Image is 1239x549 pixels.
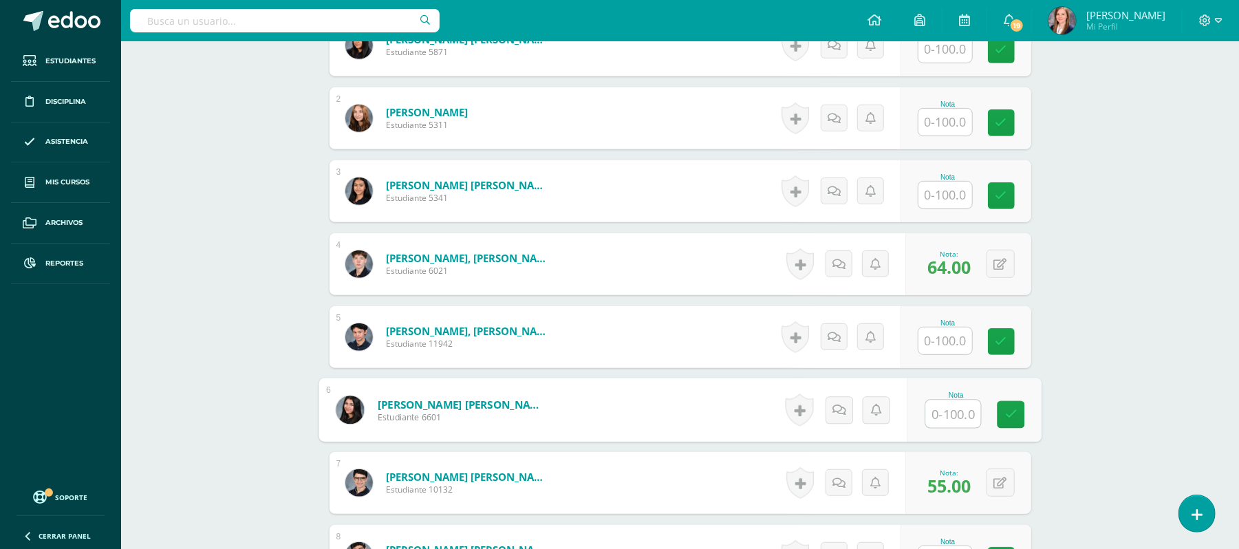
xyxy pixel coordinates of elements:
span: Mi Perfil [1086,21,1165,32]
span: Estudiante 5871 [386,46,551,58]
span: Estudiante 10132 [386,484,551,495]
img: 1afe24458646a2b429fedad0525c43a6.png [345,177,373,205]
a: Asistencia [11,122,110,163]
img: 82e80d006352b3dd3bf99183349dab3b.png [345,105,373,132]
a: [PERSON_NAME] [PERSON_NAME] [377,397,547,411]
a: [PERSON_NAME], [PERSON_NAME] [386,324,551,338]
div: Nota: [928,249,971,259]
img: 9f42ef2d4db994f1b099385704ebb78a.png [336,396,364,424]
span: 19 [1009,18,1024,33]
span: Estudiante 5341 [386,192,551,204]
span: Estudiantes [45,56,96,67]
a: Mis cursos [11,162,110,203]
span: Cerrar panel [39,531,91,541]
input: 0-100.0 [918,36,972,63]
div: Nota [918,319,978,327]
a: [PERSON_NAME] [PERSON_NAME] [386,178,551,192]
div: Nota [918,100,978,108]
input: 0-100.0 [925,400,980,428]
a: Reportes [11,244,110,284]
span: Asistencia [45,136,88,147]
input: 0-100.0 [918,109,972,136]
a: [PERSON_NAME] [PERSON_NAME] [386,470,551,484]
span: [PERSON_NAME] [1086,8,1165,22]
a: [PERSON_NAME], [PERSON_NAME] [386,251,551,265]
span: Reportes [45,258,83,269]
span: Mis cursos [45,177,89,188]
div: Nota [918,173,978,181]
a: Disciplina [11,82,110,122]
img: 0f3470e81b8c0a21a5025d3038b326c4.png [345,32,373,59]
span: Disciplina [45,96,86,107]
div: Nota [925,391,987,399]
span: Estudiante 11942 [386,338,551,349]
a: Estudiantes [11,41,110,82]
span: Estudiante 5311 [386,119,468,131]
span: Estudiante 6021 [386,265,551,277]
a: [PERSON_NAME] [386,105,468,119]
span: Soporte [56,493,88,502]
input: 0-100.0 [918,182,972,208]
img: 018ccce5f5253a9f6399e21e22a70f1a.png [345,250,373,278]
span: Archivos [45,217,83,228]
img: 68063ea7925ac9e4c01a1d79e25560e5.png [345,469,373,497]
img: ca1417105b75de86bfdb85cd2c64bdc5.png [345,323,373,351]
input: Busca un usuario... [130,9,440,32]
span: 55.00 [928,474,971,497]
img: 30b41a60147bfd045cc6c38be83b16e6.png [1048,7,1076,34]
input: 0-100.0 [918,327,972,354]
div: Nota: [928,468,971,477]
div: Nota [918,538,978,546]
span: 64.00 [928,255,971,279]
span: Estudiante 6601 [377,411,547,424]
a: Soporte [17,487,105,506]
a: Archivos [11,203,110,244]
